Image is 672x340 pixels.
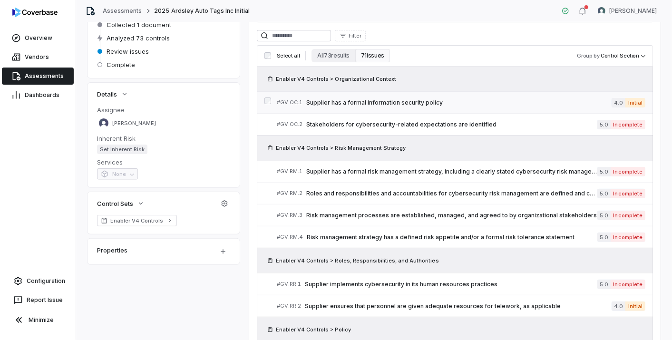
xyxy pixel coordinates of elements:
span: # GV.RM.3 [277,212,302,219]
span: Enabler V4 Controls > Risk Management Strategy [276,144,406,152]
span: # GV.RR.2 [277,302,301,310]
button: Report Issue [4,291,72,309]
a: Assessments [2,68,74,85]
a: #GV.OC.1Supplier has a formal information security policy4.0Initial [277,92,645,113]
span: Group by [577,52,600,59]
span: Collected 1 document [107,20,171,29]
a: Dashboards [2,87,74,104]
span: Report Issue [27,296,63,304]
span: 4.0 [612,301,625,311]
button: Details [94,86,131,103]
span: Review issues [107,47,149,56]
span: Enabler V4 Controls > Policy [276,326,351,333]
span: Incomplete [611,167,645,176]
img: logo-D7KZi-bG.svg [12,8,58,17]
span: Incomplete [611,211,645,220]
span: 2025 Ardsley Auto Tags Inc Initial [154,7,249,15]
span: Initial [625,301,645,311]
img: Sean Wozniak avatar [598,7,605,15]
span: Supplier ensures that personnel are given adequate resources for telework, as applicable [305,302,612,310]
dt: Services [97,158,230,166]
span: # GV.RM.1 [277,168,302,175]
span: 5.0 [597,233,611,242]
span: Select all [277,52,300,59]
a: #GV.RR.2Supplier ensures that personnel are given adequate resources for telework, as applicable4... [277,295,645,317]
span: Minimize [29,316,54,324]
input: Select all [264,52,271,59]
span: Risk management strategy has a defined risk appetite and/or a formal risk tolerance statement [307,233,597,241]
span: 5.0 [597,280,611,289]
a: Enabler V4 Controls [97,215,177,226]
img: Kourtney Shields avatar [99,118,108,128]
span: Analyzed 73 controls [107,34,170,42]
span: Supplier has a formal risk management strategy, including a clearly stated cybersecurity risk man... [306,168,597,175]
span: Incomplete [611,233,645,242]
span: Control Sets [97,199,133,208]
span: Assessments [25,72,64,80]
button: 71 issues [355,49,390,62]
span: [PERSON_NAME] [609,7,657,15]
span: Incomplete [611,120,645,129]
span: Supplier has a formal information security policy [306,99,612,107]
span: Supplier implements cybersecurity in its human resources practices [305,281,597,288]
dt: Inherent Risk [97,134,230,143]
span: 5.0 [597,211,611,220]
span: 5.0 [597,189,611,198]
span: # GV.RM.2 [277,190,302,197]
a: #GV.RM.2Roles and responsibilities and accountabilities for cybersecurity risk management are def... [277,183,645,204]
a: #GV.RM.3Risk management processes are established, managed, and agreed to by organizational stake... [277,204,645,226]
span: Enabler V4 Controls [110,217,164,224]
span: Enabler V4 Controls > Roles, Responsibilities, and Authorities [276,257,439,264]
span: # GV.OC.2 [277,121,302,128]
span: Roles and responsibilities and accountabilities for cybersecurity risk management are defined and... [306,190,597,197]
dt: Assignee [97,106,230,114]
span: Enabler V4 Controls > Organizational Context [276,75,396,83]
span: Complete [107,60,135,69]
span: Set Inherent Risk [97,145,147,154]
a: Assessments [103,7,142,15]
button: Filter [335,30,366,41]
button: Sean Wozniak avatar[PERSON_NAME] [592,4,662,18]
span: # GV.OC.1 [277,99,302,106]
span: Stakeholders for cybersecurity-related expectations are identified [306,121,597,128]
span: 5.0 [597,167,611,176]
span: Details [97,90,117,98]
a: Vendors [2,49,74,66]
a: #GV.RM.1Supplier has a formal risk management strategy, including a clearly stated cybersecurity ... [277,161,645,182]
a: Configuration [4,272,72,290]
span: Overview [25,34,52,42]
span: 4.0 [612,98,625,107]
span: Initial [625,98,645,107]
span: Configuration [27,277,65,285]
span: Incomplete [611,189,645,198]
span: Risk management processes are established, managed, and agreed to by organizational stakeholders [306,212,597,219]
span: # GV.RR.1 [277,281,301,288]
a: #GV.RM.4Risk management strategy has a defined risk appetite and/or a formal risk tolerance state... [277,226,645,248]
a: Overview [2,29,74,47]
span: [PERSON_NAME] [112,120,156,127]
span: Filter [349,32,361,39]
span: Vendors [25,53,49,61]
a: #GV.OC.2Stakeholders for cybersecurity-related expectations are identified5.0Incomplete [277,114,645,135]
a: #GV.RR.1Supplier implements cybersecurity in its human resources practices5.0Incomplete [277,273,645,295]
span: Incomplete [611,280,645,289]
button: Minimize [4,311,72,330]
button: All 73 results [312,49,355,62]
span: Dashboards [25,91,59,99]
span: 5.0 [597,120,611,129]
span: # GV.RM.4 [277,233,303,241]
button: Control Sets [94,195,147,212]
